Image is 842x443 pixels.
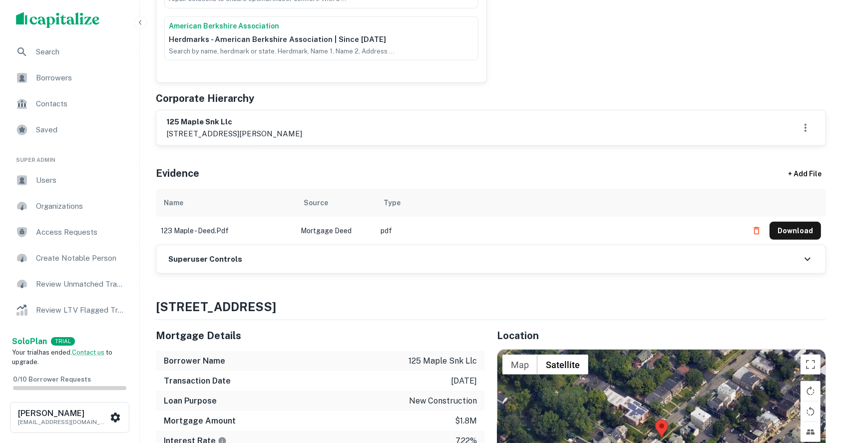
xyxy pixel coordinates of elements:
[537,355,588,375] button: Show satellite imagery
[36,252,125,264] span: Create Notable Person
[792,363,842,411] iframe: Chat Widget
[8,144,131,168] li: Super Admin
[169,33,474,45] p: Herdmarks - American Berkshire Association | Since [DATE]
[36,200,125,212] span: Organizations
[13,376,91,383] span: 0 / 10 Borrower Requests
[169,47,474,56] p: Search by name, herdmark or state. Herdmark, Name 1, Name 2, Address ...
[16,12,100,28] img: capitalize-logo.png
[801,355,821,375] button: Toggle fullscreen view
[36,174,125,186] span: Users
[164,415,236,427] h6: Mortgage Amount
[8,66,131,90] a: Borrowers
[376,189,743,217] th: Type
[164,375,231,387] h6: Transaction Date
[156,189,826,245] div: scrollable content
[36,98,125,110] span: Contacts
[18,418,108,427] p: [EMAIL_ADDRESS][DOMAIN_NAME]
[72,349,104,356] a: Contact us
[8,246,131,270] a: Create Notable Person
[10,402,129,433] button: [PERSON_NAME][EMAIL_ADDRESS][DOMAIN_NAME]
[748,223,766,239] button: Delete file
[18,410,108,418] h6: [PERSON_NAME]
[8,40,131,64] a: Search
[296,217,376,245] td: Mortgage Deed
[801,422,821,442] button: Tilt map
[36,304,125,316] span: Review LTV Flagged Transactions
[156,298,826,316] h4: [STREET_ADDRESS]
[8,324,131,348] a: Lender Admin View
[770,165,840,183] div: + Add File
[168,254,242,265] h6: Superuser Controls
[8,92,131,116] a: Contacts
[166,116,302,128] h6: 125 maple snk llc
[384,197,401,209] div: Type
[8,168,131,192] a: Users
[376,217,743,245] td: pdf
[801,402,821,422] button: Rotate map counterclockwise
[497,328,826,343] h5: Location
[12,337,47,346] strong: Solo Plan
[164,395,217,407] h6: Loan Purpose
[451,375,477,387] p: [DATE]
[8,298,131,322] a: Review LTV Flagged Transactions
[12,349,112,366] span: Your trial has ended. to upgrade.
[8,194,131,218] a: Organizations
[164,355,225,367] h6: Borrower Name
[8,220,131,244] a: Access Requests
[36,226,125,238] span: Access Requests
[51,337,75,346] div: TRIAL
[409,395,477,407] p: new construction
[36,124,125,136] span: Saved
[164,197,183,209] div: Name
[8,272,131,296] a: Review Unmatched Transactions
[455,415,477,427] p: $1.8m
[156,217,296,245] td: 123 maple - deed.pdf
[36,278,125,290] span: Review Unmatched Transactions
[156,189,296,217] th: Name
[36,72,125,84] span: Borrowers
[502,355,537,375] button: Show street map
[166,128,302,140] p: [STREET_ADDRESS][PERSON_NAME]
[770,222,821,240] button: Download
[8,118,131,142] a: Saved
[36,46,125,58] span: Search
[12,336,47,348] a: SoloPlan
[409,355,477,367] p: 125 maple snk llc
[169,21,474,31] a: American Berkshire Association
[156,328,485,343] h5: Mortgage Details
[304,197,328,209] div: Source
[296,189,376,217] th: Source
[156,166,199,181] h5: Evidence
[156,91,254,106] h5: Corporate Hierarchy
